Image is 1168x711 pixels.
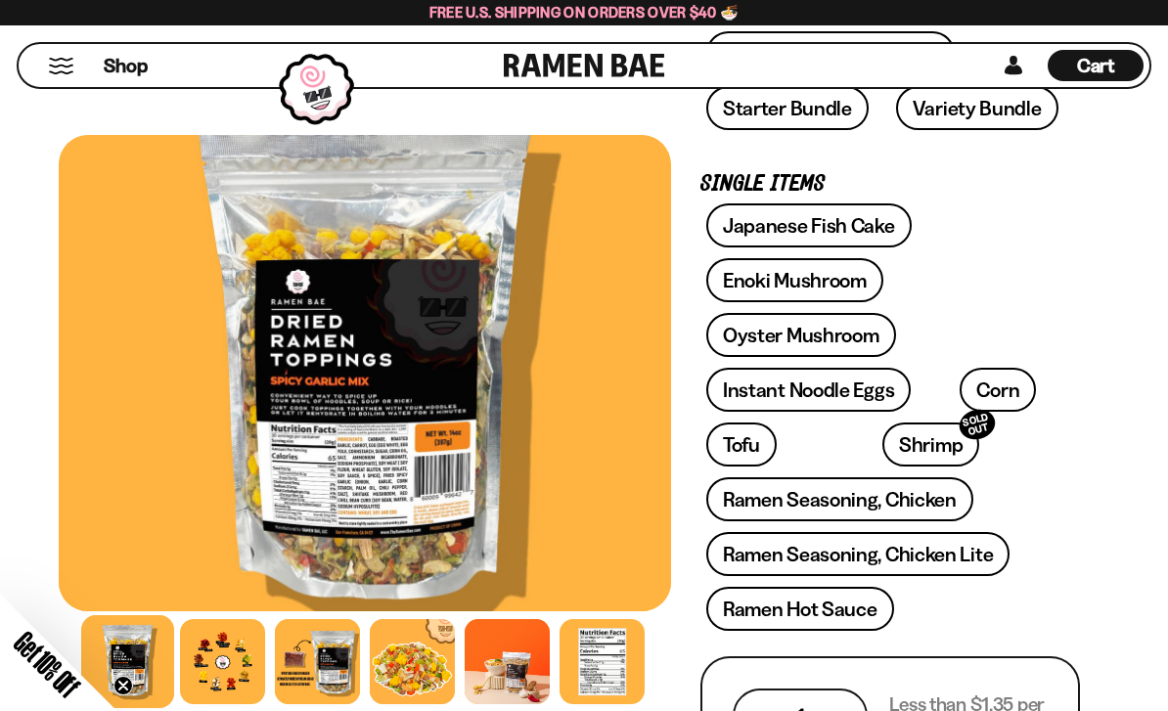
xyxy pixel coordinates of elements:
span: Shop [104,53,148,79]
a: Ramen Hot Sauce [706,587,894,631]
div: SOLD OUT [956,406,999,444]
span: Free U.S. Shipping on Orders over $40 🍜 [429,3,740,22]
a: Japanese Fish Cake [706,203,912,247]
button: Close teaser [113,676,133,695]
span: Cart [1077,54,1115,77]
a: ShrimpSOLD OUT [882,422,979,467]
a: Instant Noodle Eggs [706,368,911,412]
a: Enoki Mushroom [706,258,883,302]
button: Mobile Menu Trigger [48,58,74,74]
a: Tofu [706,422,777,467]
p: Single Items [700,175,1080,194]
a: Ramen Seasoning, Chicken [706,477,973,521]
a: Starter Bundle [706,86,869,130]
a: Corn [960,368,1036,412]
span: Get 10% Off [9,626,85,702]
a: Variety Bundle [896,86,1058,130]
a: Shop [104,50,148,81]
a: Oyster Mushroom [706,313,896,357]
a: Ramen Seasoning, Chicken Lite [706,532,1010,576]
div: Cart [1048,44,1144,87]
